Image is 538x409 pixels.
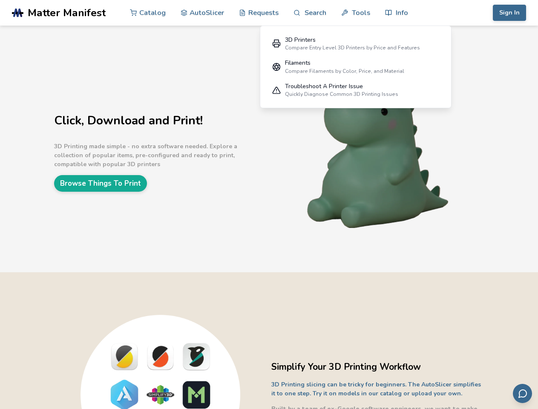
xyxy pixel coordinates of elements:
div: Compare Filaments by Color, Price, and Material [285,68,404,74]
button: Sign In [493,5,526,21]
div: Quickly Diagnose Common 3D Printing Issues [285,91,398,97]
a: 3D PrintersCompare Entry Level 3D Printers by Price and Features [266,32,445,55]
span: Matter Manifest [28,7,106,19]
a: Troubleshoot A Printer IssueQuickly Diagnose Common 3D Printing Issues [266,78,445,102]
a: FilamentsCompare Filaments by Color, Price, and Material [266,55,445,79]
h1: Click, Download and Print! [54,114,267,127]
p: 3D Printing made simple - no extra software needed. Explore a collection of popular items, pre-co... [54,142,267,169]
div: 3D Printers [285,37,420,43]
div: Compare Entry Level 3D Printers by Price and Features [285,45,420,51]
p: 3D Printing slicing can be tricky for beginners. The AutoSlicer simplifies it to one step. Try it... [271,380,484,398]
h2: Simplify Your 3D Printing Workflow [271,360,484,374]
div: Filaments [285,60,404,66]
div: Troubleshoot A Printer Issue [285,83,398,90]
a: Browse Things To Print [54,175,147,192]
button: Send feedback via email [513,384,532,403]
